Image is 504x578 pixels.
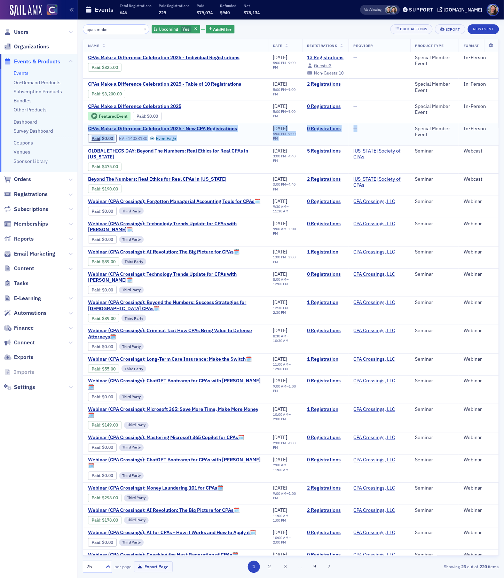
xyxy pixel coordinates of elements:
[273,132,297,141] div: –
[4,58,60,65] a: Events & Products
[273,43,282,48] span: Date
[88,207,117,215] div: Paid: 0 - $0
[307,148,344,154] a: 5 Registrations
[102,164,118,169] span: $475.00
[4,265,34,272] a: Content
[14,28,29,36] span: Users
[273,131,296,141] time: 9:00 PM
[88,185,121,193] div: Paid: 2 - $19000
[92,65,100,70] a: Paid
[88,328,263,340] span: Webinar (CPA Crossings): Criminal Tax: How CPAs Bring Value to Defense Attorneys🗓️
[88,435,244,441] a: Webinar (CPA Crossings): Mastering Microsoft 365 Copilot for CPAs🗓️
[115,564,132,570] label: per page
[88,63,121,71] div: Paid: 22 - $82500
[83,24,149,34] input: Search…
[273,255,296,264] time: 3:00 PM
[435,24,465,34] button: Export
[273,60,296,70] time: 9:00 PM
[88,55,239,61] a: CPAs Make a Difference Celebration 2025 - Individual Registrations
[14,205,48,213] span: Subscriptions
[147,114,158,119] span: $0.00
[14,128,53,134] a: Survey Dashboard
[273,255,297,264] div: –
[273,87,296,96] time: 9:00 PM
[136,114,145,119] a: Paid
[415,103,454,116] div: Special Member Event
[14,58,60,65] span: Events & Products
[415,176,454,182] div: Seminar
[273,204,286,209] time: 9:30 AM
[88,81,241,87] a: CPAs Make a Difference Celebration 2025 - Table of 10 Registrations
[4,369,34,376] a: Imports
[390,6,397,14] span: Stacy Svendsen
[92,445,100,450] a: Paid
[88,126,237,132] a: CPAs Make a Difference Celebration 2025 - New CPA Registrations
[102,65,118,70] span: $825.00
[92,287,100,292] a: Paid
[354,148,405,160] a: [US_STATE] Society of CPAs
[92,540,100,545] a: Paid
[88,299,263,312] a: Webinar (CPA Crossings): Beyond the Numbers: Success Strategies for [DEMOGRAPHIC_DATA] CPAs🗓️
[47,5,57,15] img: SailAMX
[88,163,121,171] div: Paid: 6 - $47500
[197,3,213,8] p: Paid
[4,339,35,347] a: Connect
[88,271,263,283] a: Webinar (CPA Crossings): Technology Trends Update for CPAs with [PERSON_NAME]🗓️
[14,119,37,125] a: Dashboard
[464,126,494,132] div: In-Person
[273,176,287,182] span: [DATE]
[354,508,395,514] a: CPA Crossings, LLC
[354,81,357,87] span: —
[14,265,34,272] span: Content
[14,140,33,146] a: Coupons
[273,226,296,236] time: 1:00 PM
[88,378,263,390] a: Webinar (CPA Crossings): ChatGPT Bootcamp for CPAs with [PERSON_NAME]🗓️
[307,221,344,227] a: 0 Registrations
[92,164,100,169] a: Paid
[92,344,100,349] a: Paid
[354,457,395,463] a: CPA Crossings, LLC
[4,175,31,183] a: Orders
[102,91,122,96] span: $3,200.00
[4,280,29,287] a: Tasks
[307,249,344,255] a: 1 Registration
[354,271,397,278] span: CPA Crossings, LLC
[14,149,30,155] a: Venues
[354,378,395,384] a: CPA Crossings, LLC
[92,186,102,192] span: :
[88,249,239,255] a: Webinar (CPA Crossings): AI Revolution: The Big Picture for CPAs🗓️
[307,103,344,110] a: 0 Registrations
[99,114,127,118] div: Featured Event
[307,126,344,132] a: 0 Registrations
[307,356,344,362] a: 1 Registration
[415,249,454,255] div: Seminar
[364,7,371,12] div: Also
[354,271,395,278] a: CPA Crossings, LLC
[4,384,35,391] a: Settings
[88,485,223,492] a: Webinar (CPA Crossings): Money Laundering 101 for CPAs🗓️
[88,235,117,244] div: Paid: 0 - $0
[10,5,42,16] a: SailAMX
[88,221,263,233] a: Webinar (CPA Crossings): Technology Trends Update for CPAs with [PERSON_NAME]🗓️
[354,328,395,334] a: CPA Crossings, LLC
[307,176,344,182] a: 2 Registrations
[273,204,297,213] div: –
[273,249,287,255] span: [DATE]
[88,552,238,559] span: Webinar (CPA Crossings): Coaching the Next Generation of CPAs🗓️
[263,561,276,573] button: 2
[197,10,213,15] span: $79,074
[464,55,494,61] div: In-Person
[88,530,256,536] span: Webinar (CPA Crossings): AI for CPAs - How it Works and How to Apply it🗓️
[415,271,454,278] div: Seminar
[88,407,263,419] span: Webinar (CPA Crossings): Microsoft 365: Save More Time, Make More Money🗓️
[92,495,100,501] a: Paid
[88,508,239,514] span: Webinar (CPA Crossings): AI Revolution: The Big Picture for CPAs🗓️
[307,299,344,306] a: 1 Registration
[119,236,144,243] div: Third Party
[14,250,55,258] span: Email Marketing
[92,209,102,214] span: :
[273,109,296,118] time: 9:00 PM
[307,81,344,87] a: 2 Registrations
